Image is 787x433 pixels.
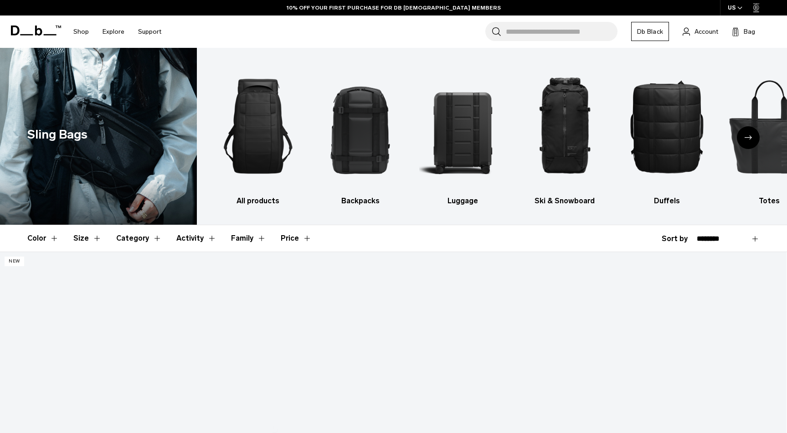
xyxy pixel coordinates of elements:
[732,26,755,37] button: Bag
[737,126,760,149] div: Next slide
[287,4,501,12] a: 10% OFF YOUR FIRST PURCHASE FOR DB [DEMOGRAPHIC_DATA] MEMBERS
[317,196,403,206] h3: Backpacks
[419,196,505,206] h3: Luggage
[27,125,87,144] h1: Sling Bags
[67,15,168,48] nav: Main Navigation
[683,26,718,37] a: Account
[624,62,710,206] a: Db Duffels
[694,27,718,36] span: Account
[215,62,301,206] a: Db All products
[317,62,403,191] img: Db
[138,15,161,48] a: Support
[5,257,24,266] p: New
[624,62,710,191] img: Db
[624,196,710,206] h3: Duffels
[744,27,755,36] span: Bag
[215,62,301,191] img: Db
[419,62,505,206] a: Db Luggage
[522,62,608,206] a: Db Ski & Snowboard
[419,62,505,191] img: Db
[73,15,89,48] a: Shop
[176,225,216,252] button: Toggle Filter
[631,22,669,41] a: Db Black
[215,62,301,206] li: 1 / 10
[27,225,59,252] button: Toggle Filter
[317,62,403,206] a: Db Backpacks
[317,62,403,206] li: 2 / 10
[419,62,505,206] li: 3 / 10
[103,15,124,48] a: Explore
[73,225,102,252] button: Toggle Filter
[522,62,608,191] img: Db
[231,225,266,252] button: Toggle Filter
[522,196,608,206] h3: Ski & Snowboard
[624,62,710,206] li: 5 / 10
[215,196,301,206] h3: All products
[522,62,608,206] li: 4 / 10
[116,225,162,252] button: Toggle Filter
[281,225,312,252] button: Toggle Price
